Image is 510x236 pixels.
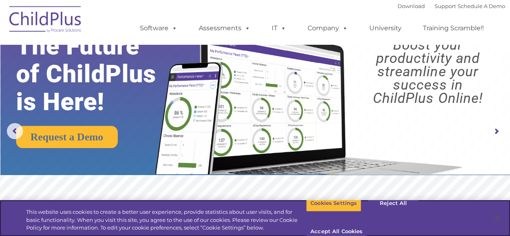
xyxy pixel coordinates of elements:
a: Request a Demo [16,126,118,148]
img: ChildPlus by Procare Solutions [5,0,86,41]
a: Download [398,3,425,9]
rs-layer: The Future of ChildPlus is Here! [16,32,179,116]
a: University [361,20,410,36]
div: This website uses cookies to create a better user experience, provide statistics about user visit... [26,208,306,232]
a: Company [300,20,356,36]
a: Assessments [191,20,258,36]
a: Training Scramble!! [415,20,492,36]
button: Cookies Settings [306,195,361,212]
button: Reject All [368,195,418,212]
rs-layer: Boost your productivity and streamline your success in ChildPlus Online! [352,38,504,105]
a: IT [264,20,294,36]
button: Close [488,209,506,226]
a: Support [435,3,456,9]
a: Schedule A Demo [458,3,505,9]
a: Software [132,20,185,36]
font: | [398,3,505,9]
